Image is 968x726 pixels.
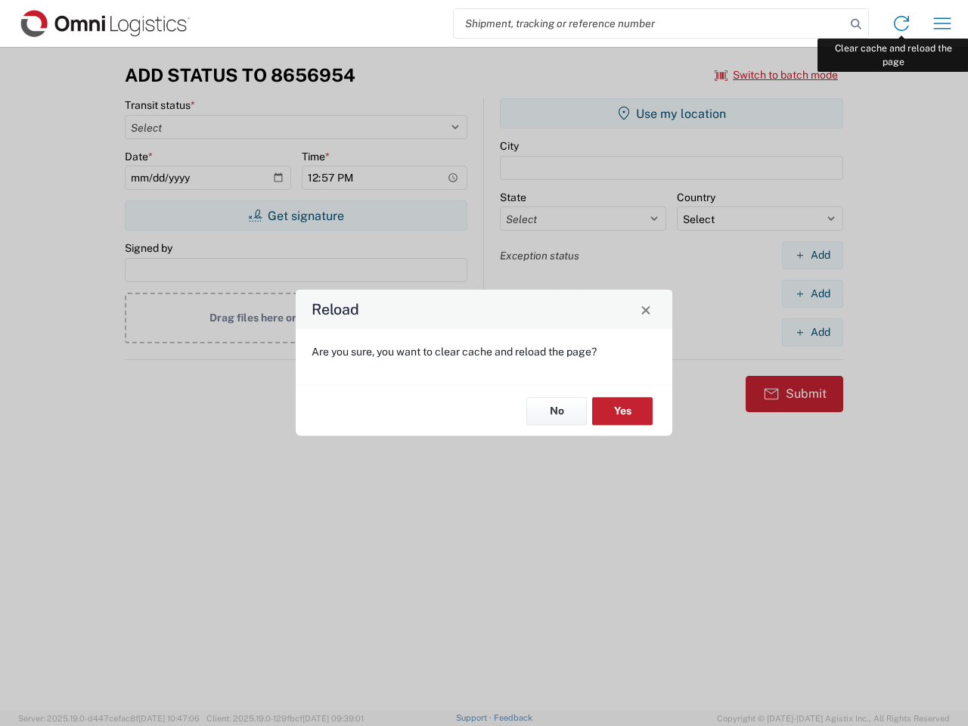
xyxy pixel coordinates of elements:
button: Yes [592,397,653,425]
button: No [526,397,587,425]
button: Close [635,299,656,320]
input: Shipment, tracking or reference number [454,9,845,38]
p: Are you sure, you want to clear cache and reload the page? [312,345,656,358]
h4: Reload [312,299,359,321]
